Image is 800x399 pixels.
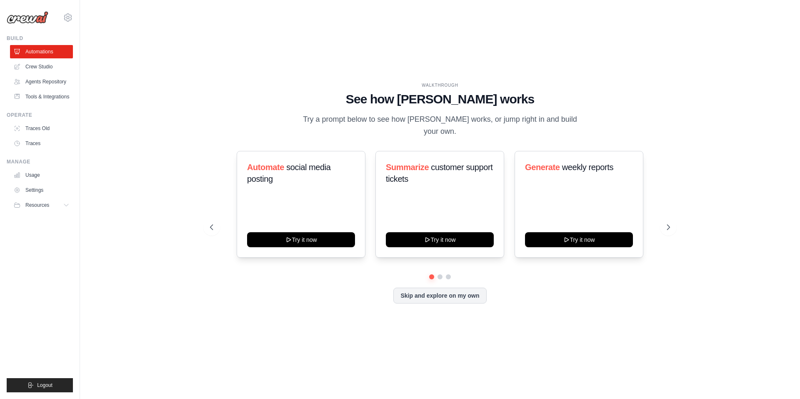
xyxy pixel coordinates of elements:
a: Crew Studio [10,60,73,73]
button: Resources [10,198,73,212]
div: Manage [7,158,73,165]
a: Agents Repository [10,75,73,88]
span: Resources [25,202,49,208]
a: Usage [10,168,73,182]
div: Operate [7,112,73,118]
div: Build [7,35,73,42]
a: Traces Old [10,122,73,135]
h1: See how [PERSON_NAME] works [210,92,670,107]
p: Try a prompt below to see how [PERSON_NAME] works, or jump right in and build your own. [300,113,580,138]
span: Summarize [386,163,429,172]
span: weekly reports [562,163,613,172]
span: customer support tickets [386,163,492,183]
button: Try it now [525,232,633,247]
img: Logo [7,11,48,24]
button: Try it now [247,232,355,247]
span: social media posting [247,163,331,183]
span: Generate [525,163,560,172]
span: Logout [37,382,52,389]
button: Try it now [386,232,494,247]
a: Traces [10,137,73,150]
button: Logout [7,378,73,392]
iframe: Chat Widget [758,359,800,399]
a: Tools & Integrations [10,90,73,103]
a: Settings [10,183,73,197]
a: Automations [10,45,73,58]
div: WALKTHROUGH [210,82,670,88]
span: Automate [247,163,284,172]
button: Skip and explore on my own [393,288,486,304]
